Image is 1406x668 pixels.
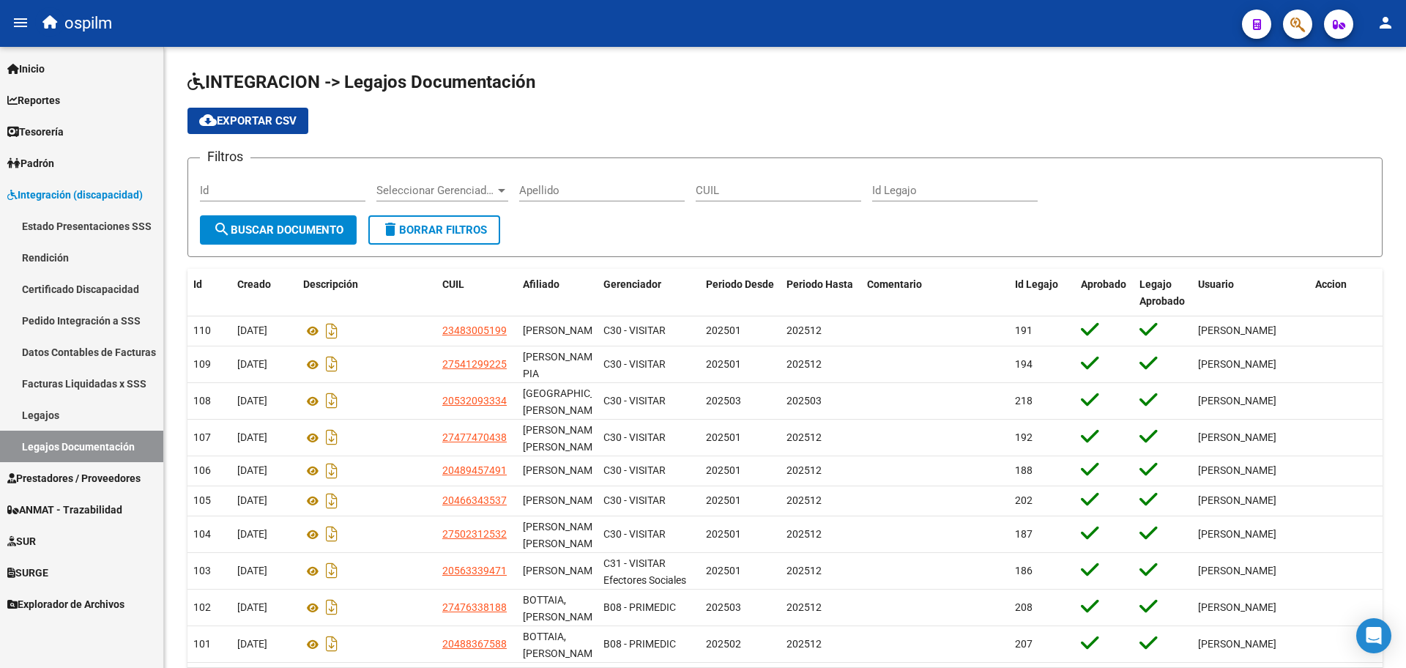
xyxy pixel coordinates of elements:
mat-icon: search [213,220,231,238]
span: C30 - VISITAR [603,431,666,443]
span: 27541299225 [442,358,507,370]
span: [DATE] [237,601,267,613]
span: FADON, SUAREZ ROCIO MAGALI [523,521,603,549]
span: Seleccionar Gerenciador [376,184,495,197]
i: Descargar documento [322,319,341,343]
datatable-header-cell: Afiliado [517,269,598,317]
mat-icon: cloud_download [199,111,217,129]
button: Borrar Filtros [368,215,500,245]
span: 20563339471 [442,565,507,576]
i: Descargar documento [322,426,341,449]
span: 202512 [786,324,822,336]
i: Descargar documento [322,595,341,619]
span: 202512 [786,494,822,506]
span: SURGE [7,565,48,581]
span: 186 [1015,565,1033,576]
span: Accion [1315,278,1347,290]
span: Id [193,278,202,290]
span: [DATE] [237,494,267,506]
span: NAVONI LEZCANO LUANA PIA [523,351,601,379]
span: Padrón [7,155,54,171]
span: MONTENEGRO, MAZMUD MARCOS SANTINO [523,387,624,416]
span: 192 [1015,431,1033,443]
span: Descripción [303,278,358,290]
span: 202512 [786,431,822,443]
span: Exportar CSV [199,114,297,127]
span: 27502312532 [442,528,507,540]
datatable-header-cell: Gerenciador [598,269,700,317]
span: C30 - VISITAR [603,358,666,370]
span: [DATE] [237,395,267,407]
span: 108 [193,395,211,407]
mat-icon: menu [12,14,29,31]
span: 202502 [706,638,741,650]
span: Reportes [7,92,60,108]
button: Buscar Documento [200,215,357,245]
span: Periodo Desde [706,278,774,290]
span: 202503 [706,395,741,407]
span: ospilm [64,7,112,40]
span: [PERSON_NAME] [1198,528,1276,540]
span: 107 [193,431,211,443]
span: 104 [193,528,211,540]
span: Inicio [7,61,45,77]
span: Usuario [1198,278,1234,290]
span: [PERSON_NAME] [1198,494,1276,506]
datatable-header-cell: Periodo Hasta [781,269,861,317]
span: 202512 [786,358,822,370]
datatable-header-cell: Accion [1309,269,1383,317]
span: 202501 [706,528,741,540]
span: Comentario [867,278,922,290]
i: Descargar documento [322,489,341,513]
span: 191 [1015,324,1033,336]
datatable-header-cell: CUIL [436,269,517,317]
mat-icon: delete [382,220,399,238]
i: Descargar documento [322,352,341,376]
span: [DATE] [237,528,267,540]
span: 20489457491 [442,464,507,476]
span: 202503 [786,395,822,407]
span: Aprobado [1081,278,1126,290]
span: C30 - VISITAR [603,324,666,336]
i: Descargar documento [322,389,341,412]
span: 202 [1015,494,1033,506]
span: ANMAT - Trazabilidad [7,502,122,518]
span: 105 [193,494,211,506]
span: INTEGRACION -> Legajos Documentación [187,72,535,92]
span: [PERSON_NAME] [1198,395,1276,407]
span: Legajo Aprobado [1139,278,1185,307]
span: Buscar Documento [213,223,343,237]
span: 102 [193,601,211,613]
span: 187 [1015,528,1033,540]
span: 101 [193,638,211,650]
span: 207 [1015,638,1033,650]
span: 202501 [706,494,741,506]
span: 27476338188 [442,601,507,613]
datatable-header-cell: Comentario [861,269,1009,317]
span: Periodo Hasta [786,278,853,290]
div: Open Intercom Messenger [1356,618,1391,653]
span: 188 [1015,464,1033,476]
span: [DATE] [237,638,267,650]
span: [DATE] [237,324,267,336]
span: [PERSON_NAME] [1198,565,1276,576]
span: 202512 [786,601,822,613]
datatable-header-cell: Descripción [297,269,436,317]
span: Id Legajo [1015,278,1058,290]
h3: Filtros [200,146,250,167]
span: 20488367588 [442,638,507,650]
span: 218 [1015,395,1033,407]
datatable-header-cell: Id Legajo [1009,269,1075,317]
span: 23483005199 [442,324,507,336]
span: 202501 [706,431,741,443]
span: [PERSON_NAME] [1198,638,1276,650]
span: C30 - VISITAR [603,494,666,506]
span: B08 - PRIMEDIC [603,638,676,650]
i: Descargar documento [322,459,341,483]
mat-icon: person [1377,14,1394,31]
span: MIRANDA DANIEL ALEXIS [523,494,601,506]
datatable-header-cell: Periodo Desde [700,269,781,317]
span: [PERSON_NAME] [1198,464,1276,476]
datatable-header-cell: Usuario [1192,269,1309,317]
span: C31 - VISITAR Efectores Sociales [603,557,686,586]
